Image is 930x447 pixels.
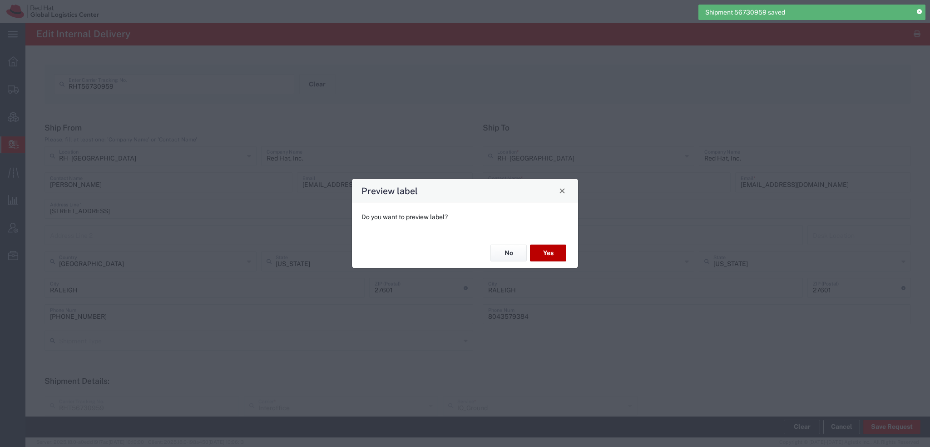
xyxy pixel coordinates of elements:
span: Shipment 56730959 saved [705,8,785,17]
button: No [490,245,527,261]
button: Close [556,184,569,197]
p: Do you want to preview label? [361,212,569,221]
h4: Preview label [361,184,418,197]
button: Yes [530,245,566,261]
